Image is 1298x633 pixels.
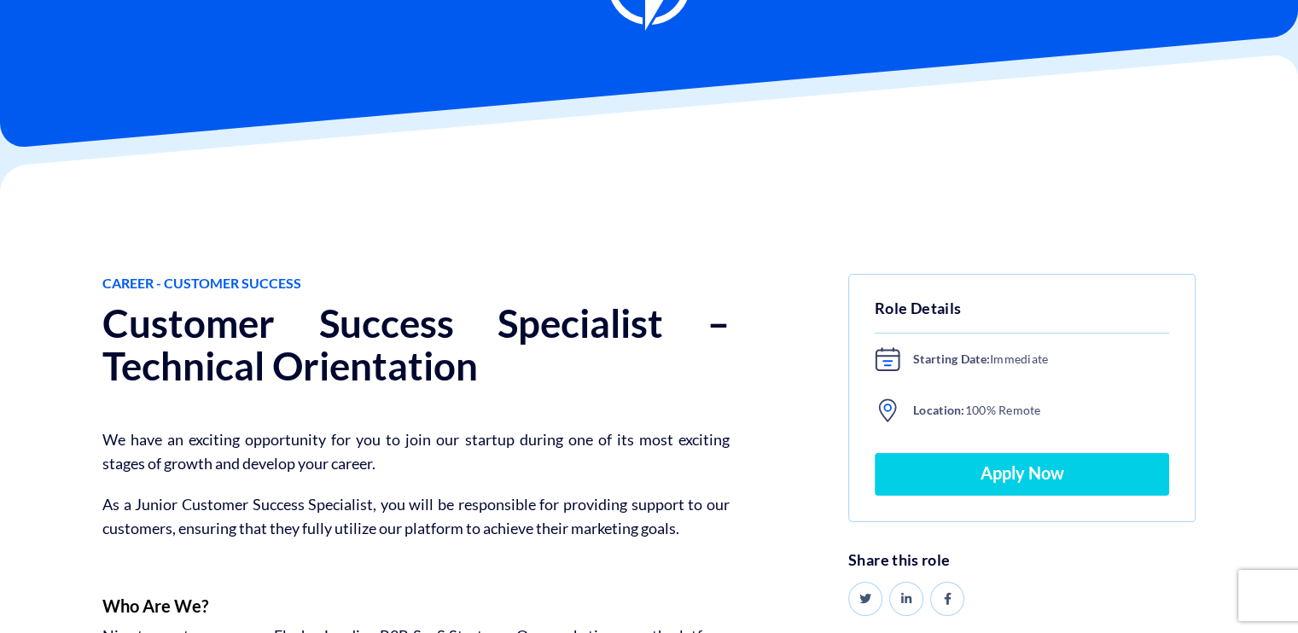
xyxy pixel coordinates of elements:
[102,427,730,475] p: We have an exciting opportunity for you to join our startup during one of its most exciting stage...
[848,552,1196,569] h6: Share this role
[930,582,964,616] a: Share on Facebook
[102,595,208,616] strong: Who Are We?
[102,302,730,387] h1: Customer Success Specialist – Technical Orientation
[102,492,730,540] p: As a Junior Customer Success Specialist, you will be responsible for providing support to our cus...
[848,582,882,616] a: Share on Twitter
[900,400,1166,421] span: 100% Remote
[102,274,730,293] span: Career - Customer Success
[913,351,990,366] b: Starting Date:
[913,403,965,417] b: Location:
[889,582,923,616] a: Share on LinkedIn
[900,349,1166,369] span: Immediate
[875,346,900,372] img: asap.svg
[875,296,1169,334] h5: Role Details
[875,398,900,423] img: location.svg
[875,453,1169,496] a: Apply Now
